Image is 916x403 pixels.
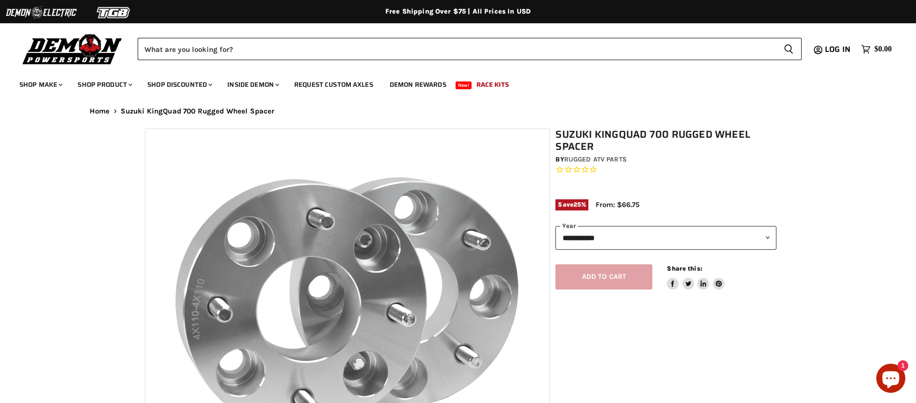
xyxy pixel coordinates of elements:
[555,199,588,210] span: Save %
[776,38,802,60] button: Search
[667,264,725,290] aside: Share this:
[667,265,702,272] span: Share this:
[825,43,851,55] span: Log in
[12,71,889,95] ul: Main menu
[140,75,218,95] a: Shop Discounted
[564,155,627,163] a: Rugged ATV Parts
[287,75,380,95] a: Request Custom Axles
[90,107,110,115] a: Home
[382,75,454,95] a: Demon Rewards
[138,38,776,60] input: Search
[555,165,776,175] span: Rated 0.0 out of 5 stars 0 reviews
[70,75,138,95] a: Shop Product
[70,7,846,16] div: Free Shipping Over $75 | All Prices In USD
[70,107,846,115] nav: Breadcrumbs
[12,75,68,95] a: Shop Make
[873,364,908,395] inbox-online-store-chat: Shopify online store chat
[856,42,897,56] a: $0.00
[138,38,802,60] form: Product
[821,45,856,54] a: Log in
[596,200,640,209] span: From: $66.75
[78,3,150,22] img: TGB Logo 2
[555,129,776,153] h1: Suzuki KingQuad 700 Rugged Wheel Spacer
[5,3,78,22] img: Demon Electric Logo 2
[555,154,776,165] div: by
[874,45,892,54] span: $0.00
[555,226,776,250] select: year
[220,75,285,95] a: Inside Demon
[121,107,275,115] span: Suzuki KingQuad 700 Rugged Wheel Spacer
[456,81,472,89] span: New!
[19,32,126,66] img: Demon Powersports
[469,75,516,95] a: Race Kits
[573,201,581,208] span: 25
